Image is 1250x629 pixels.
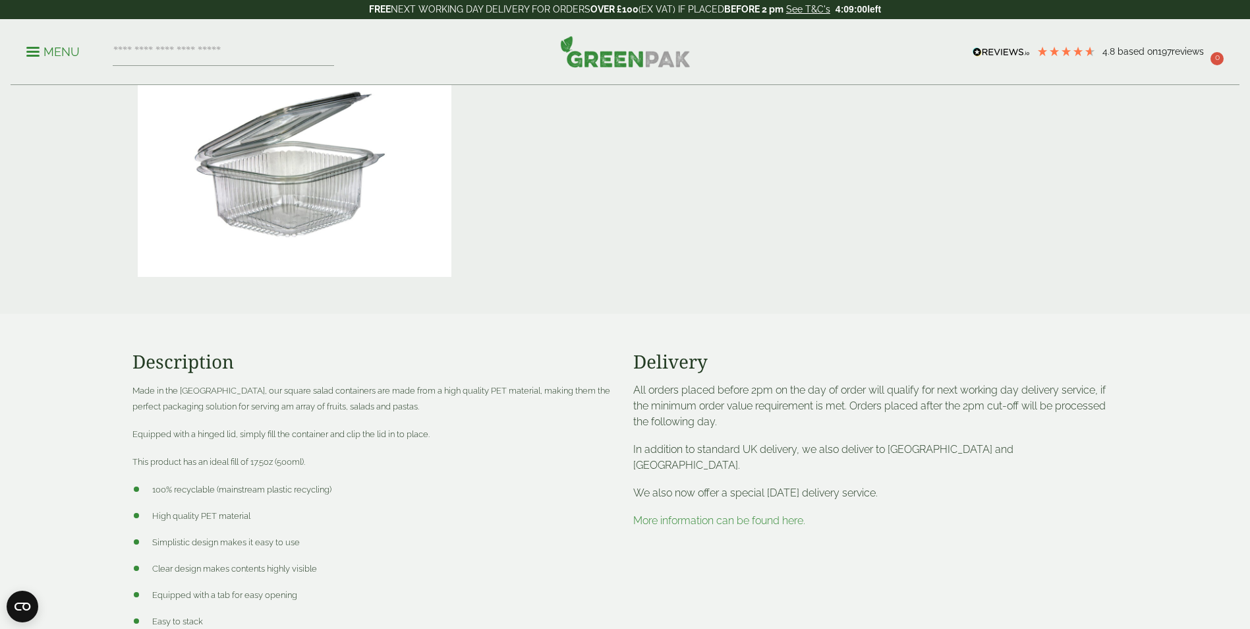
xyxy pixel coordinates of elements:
strong: OVER £100 [590,4,639,15]
span: Equipped with a tab for easy opening [152,590,297,600]
h3: Delivery [633,351,1118,373]
span: Based on [1118,46,1158,57]
p: All orders placed before 2pm on the day of order will qualify for next working day delivery servi... [633,382,1118,430]
h3: Description [132,351,617,373]
span: 0 [1210,52,1224,65]
img: 500ml Square Hinged Lid Salad Container Full Case Of 0 [138,68,451,278]
p: We also now offer a special [DATE] delivery service. [633,485,1118,501]
span: reviews [1172,46,1204,57]
span: Simplistic design makes it easy to use [152,537,300,547]
a: See T&C's [786,4,830,15]
span: Easy to stack [152,616,203,626]
span: 197 [1158,46,1172,57]
span: 4.8 [1102,46,1118,57]
span: Made in the [GEOGRAPHIC_DATA], our square salad containers are made from a high quality PET mater... [132,386,610,411]
span: Equipped with a hinged lid, simply fill the container and clip the lid in to place. [132,429,430,439]
span: left [867,4,881,15]
strong: FREE [369,4,391,15]
div: 4.79 Stars [1037,45,1096,57]
strong: BEFORE 2 pm [724,4,783,15]
p: In addition to standard UK delivery, we also deliver to [GEOGRAPHIC_DATA] and [GEOGRAPHIC_DATA]. [633,442,1118,473]
a: Menu [26,44,80,57]
span: 100% recyclable (mainstream plastic recycling) [152,485,331,494]
span: Clear design makes contents highly visible [152,564,317,574]
span: High quality PET material [152,511,250,521]
span: 4:09:00 [836,4,867,15]
img: REVIEWS.io [973,47,1030,57]
p: Menu [26,44,80,60]
span: This product has an ideal fill of 17.5oz (500ml). [132,457,305,467]
button: Open CMP widget [7,591,38,622]
img: GreenPak Supplies [560,36,691,67]
a: More information can be found here. [633,514,805,527]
